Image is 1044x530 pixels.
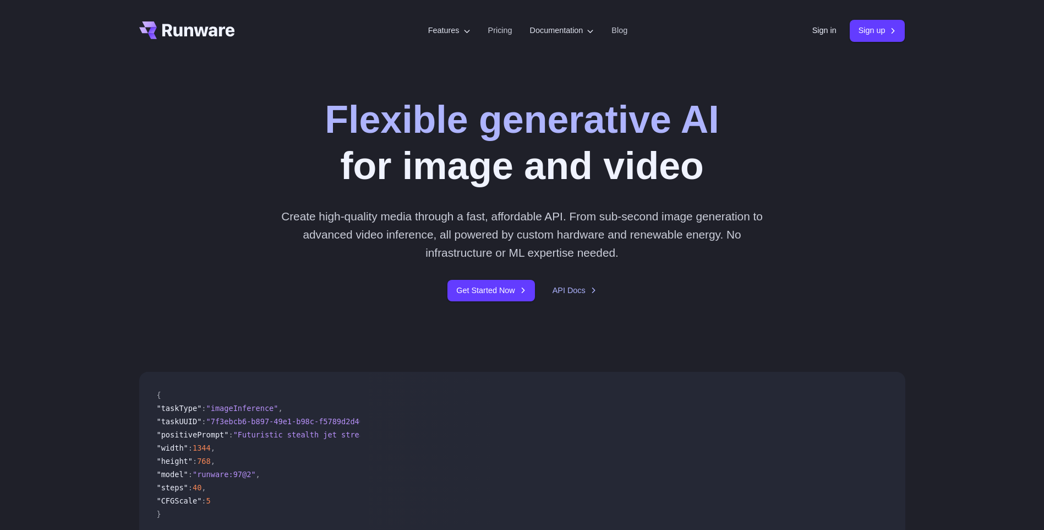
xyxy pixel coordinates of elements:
[193,457,197,466] span: :
[197,457,211,466] span: 768
[193,444,211,452] span: 1344
[188,483,193,492] span: :
[201,496,206,505] span: :
[201,417,206,426] span: :
[325,98,719,141] strong: Flexible generative AI
[157,391,161,399] span: {
[201,483,206,492] span: ,
[233,430,643,439] span: "Futuristic stealth jet streaking through a neon-lit cityscape with glowing purple exhaust"
[278,404,282,413] span: ,
[206,496,211,505] span: 5
[193,483,201,492] span: 40
[157,457,193,466] span: "height"
[157,470,188,479] span: "model"
[530,24,594,37] label: Documentation
[211,457,215,466] span: ,
[188,444,193,452] span: :
[157,483,188,492] span: "steps"
[188,470,193,479] span: :
[157,404,202,413] span: "taskType"
[206,404,278,413] span: "imageInference"
[850,20,905,41] a: Sign up
[428,24,471,37] label: Features
[193,470,256,479] span: "runware:97@2"
[157,496,202,505] span: "CFGScale"
[157,510,161,518] span: }
[157,444,188,452] span: "width"
[325,97,719,190] h1: for image and video
[812,24,837,37] a: Sign in
[447,280,534,301] a: Get Started Now
[553,284,597,297] a: API Docs
[211,444,215,452] span: ,
[157,430,229,439] span: "positivePrompt"
[139,21,235,39] a: Go to /
[201,404,206,413] span: :
[611,24,627,37] a: Blog
[277,207,767,262] p: Create high-quality media through a fast, affordable API. From sub-second image generation to adv...
[228,430,233,439] span: :
[157,417,202,426] span: "taskUUID"
[206,417,378,426] span: "7f3ebcb6-b897-49e1-b98c-f5789d2d40d7"
[256,470,260,479] span: ,
[488,24,512,37] a: Pricing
